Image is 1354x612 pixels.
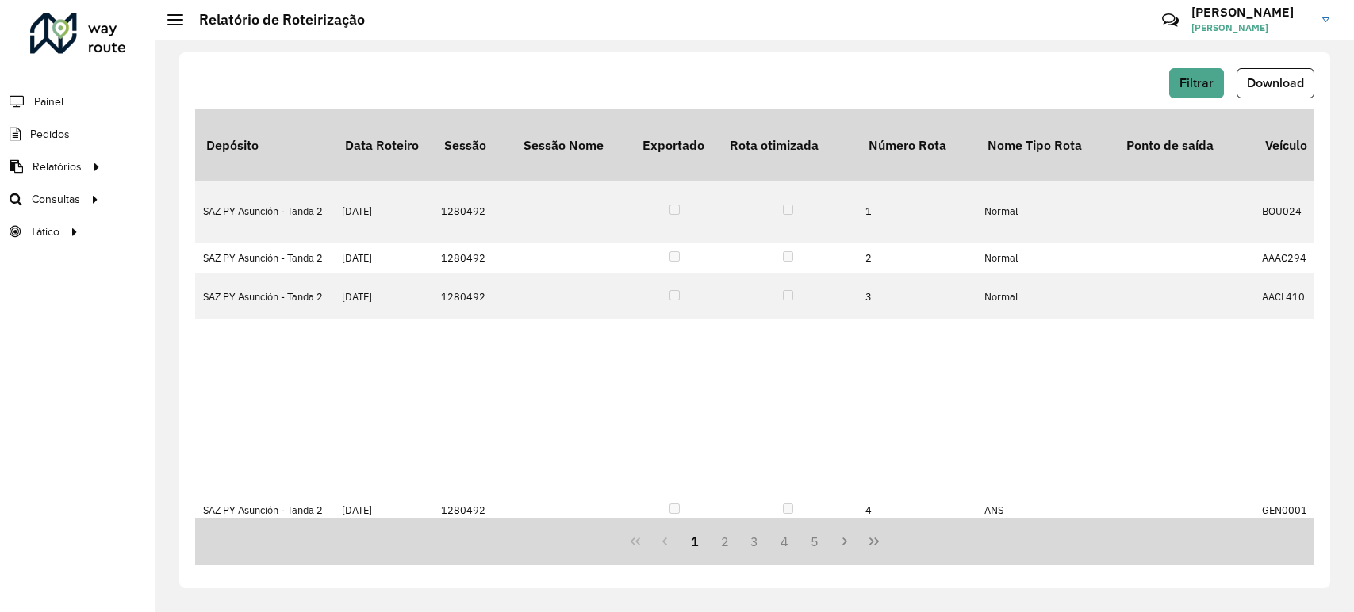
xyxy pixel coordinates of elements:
[334,273,433,319] td: [DATE]
[334,181,433,243] td: [DATE]
[857,243,976,273] td: 2
[433,109,512,181] th: Sessão
[512,109,631,181] th: Sessão Nome
[1254,243,1333,273] td: AAAC294
[830,526,860,557] button: Next Page
[183,11,365,29] h2: Relatório de Roteirização
[33,159,82,175] span: Relatórios
[1179,76,1214,90] span: Filtrar
[195,243,334,273] td: SAZ PY Asunción - Tanda 2
[1254,273,1333,319] td: AACL410
[976,273,1115,319] td: Normal
[680,526,710,557] button: 1
[800,526,830,557] button: 5
[740,526,770,557] button: 3
[719,109,857,181] th: Rota otimizada
[195,181,334,243] td: SAZ PY Asunción - Tanda 2
[1191,21,1310,35] span: [PERSON_NAME]
[433,243,512,273] td: 1280492
[433,181,512,243] td: 1280492
[857,109,976,181] th: Número Rota
[30,126,70,143] span: Pedidos
[1254,109,1333,181] th: Veículo
[1237,68,1314,98] button: Download
[769,526,800,557] button: 4
[976,243,1115,273] td: Normal
[1153,3,1187,37] a: Contato Rápido
[859,526,889,557] button: Last Page
[433,273,512,319] td: 1280492
[631,109,719,181] th: Exportado
[1254,181,1333,243] td: BOU024
[857,273,976,319] td: 3
[857,181,976,243] td: 1
[34,94,63,110] span: Painel
[32,191,80,208] span: Consultas
[710,526,740,557] button: 2
[30,224,59,240] span: Tático
[1169,68,1224,98] button: Filtrar
[976,181,1115,243] td: Normal
[976,109,1115,181] th: Nome Tipo Rota
[334,109,433,181] th: Data Roteiro
[195,109,334,181] th: Depósito
[1191,5,1310,20] h3: [PERSON_NAME]
[1247,76,1304,90] span: Download
[334,243,433,273] td: [DATE]
[1115,109,1254,181] th: Ponto de saída
[195,273,334,319] td: SAZ PY Asunción - Tanda 2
